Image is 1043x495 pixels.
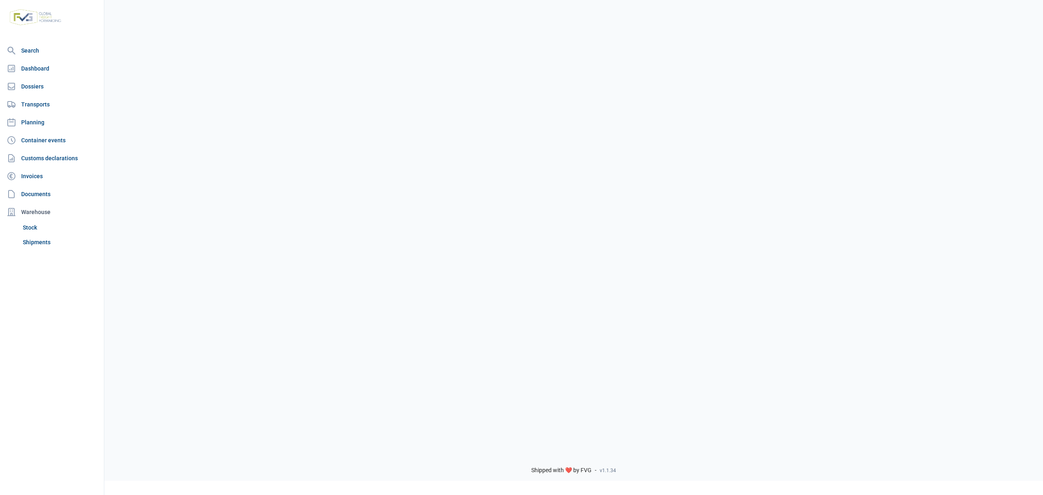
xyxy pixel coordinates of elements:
[531,467,592,474] span: Shipped with ❤️ by FVG
[3,42,101,59] a: Search
[3,60,101,77] a: Dashboard
[3,150,101,166] a: Customs declarations
[595,467,596,474] span: -
[20,220,101,235] a: Stock
[600,467,616,474] span: v1.1.34
[3,204,101,220] div: Warehouse
[3,132,101,148] a: Container events
[3,114,101,130] a: Planning
[20,235,101,250] a: Shipments
[7,6,64,29] img: FVG - Global freight forwarding
[3,96,101,113] a: Transports
[3,186,101,202] a: Documents
[3,78,101,95] a: Dossiers
[3,168,101,184] a: Invoices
